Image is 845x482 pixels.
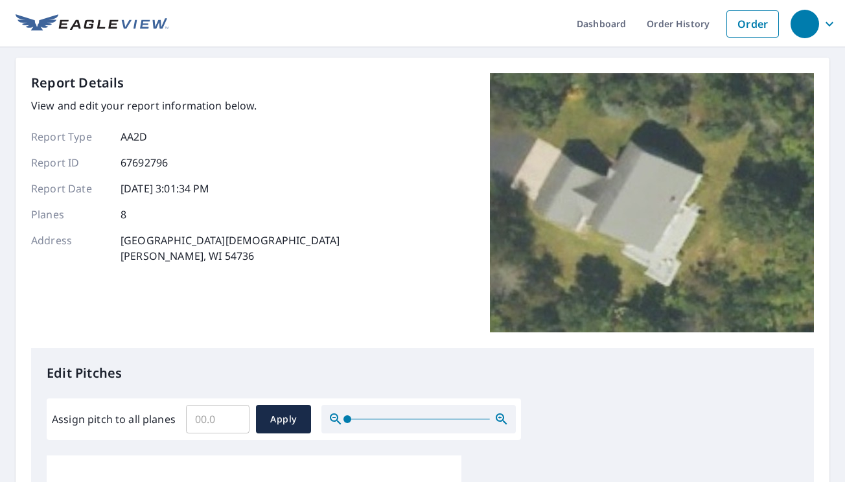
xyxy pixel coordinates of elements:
input: 00.0 [186,401,249,437]
p: Planes [31,207,109,222]
img: Top image [490,73,814,332]
img: EV Logo [16,14,168,34]
span: Apply [266,411,301,428]
p: View and edit your report information below. [31,98,340,113]
p: AA2D [121,129,148,144]
p: Address [31,233,109,264]
p: Edit Pitches [47,363,798,383]
label: Assign pitch to all planes [52,411,176,427]
p: [DATE] 3:01:34 PM [121,181,210,196]
p: Report Date [31,181,109,196]
p: 67692796 [121,155,168,170]
p: Report Type [31,129,109,144]
p: 8 [121,207,126,222]
button: Apply [256,405,311,433]
p: Report Details [31,73,124,93]
p: [GEOGRAPHIC_DATA][DEMOGRAPHIC_DATA] [PERSON_NAME], WI 54736 [121,233,340,264]
a: Order [726,10,779,38]
p: Report ID [31,155,109,170]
